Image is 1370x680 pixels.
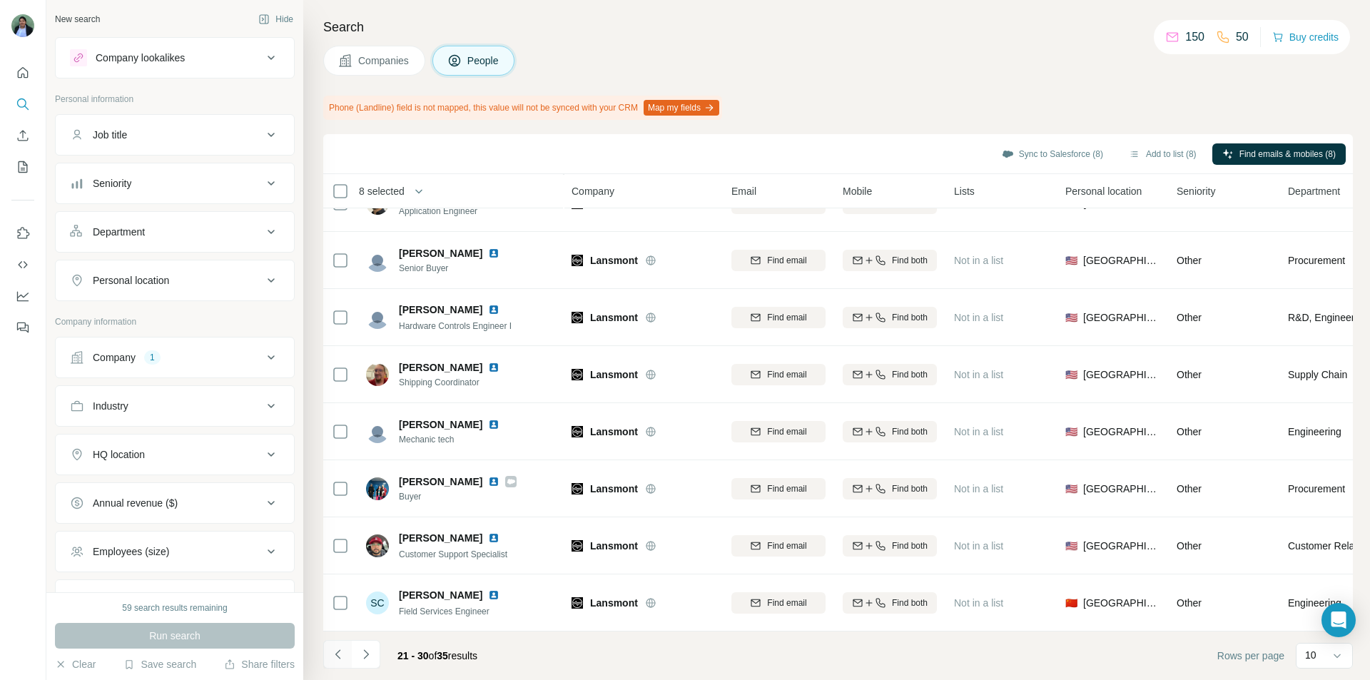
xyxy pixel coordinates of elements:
div: Open Intercom Messenger [1321,603,1356,637]
span: [PERSON_NAME] [399,531,482,545]
button: Quick start [11,60,34,86]
span: [GEOGRAPHIC_DATA] [1083,253,1160,268]
div: Annual revenue ($) [93,496,178,510]
span: Lists [954,184,975,198]
img: Logo of Lansmont [572,597,583,609]
img: LinkedIn logo [488,532,499,544]
span: Other [1177,255,1202,266]
button: Find emails & mobiles (8) [1212,143,1346,165]
span: Not in a list [954,255,1003,266]
img: Logo of Lansmont [572,369,583,380]
div: Job title [93,128,127,142]
span: Find email [767,482,806,495]
span: Customer Support Specialist [399,549,507,559]
span: Mechanic tech [399,433,517,446]
span: Lansmont [590,596,638,610]
span: Hardware Controls Engineer I [399,321,512,331]
div: HQ location [93,447,145,462]
span: Procurement [1288,482,1345,496]
span: [GEOGRAPHIC_DATA] [1083,310,1160,325]
img: LinkedIn logo [488,248,499,259]
span: Find emails & mobiles (8) [1239,148,1336,161]
button: Find email [731,535,826,557]
img: LinkedIn logo [488,589,499,601]
button: Hide [248,9,303,30]
div: Department [93,225,145,239]
img: LinkedIn logo [488,362,499,373]
div: 1 [144,351,161,364]
span: 8 selected [359,184,405,198]
span: Find email [767,311,806,324]
span: Lansmont [590,425,638,439]
button: Save search [123,657,196,671]
span: Senior Buyer [399,262,517,275]
div: Personal location [93,273,169,288]
img: Logo of Lansmont [572,426,583,437]
span: [PERSON_NAME] [399,246,482,260]
button: HQ location [56,437,294,472]
button: My lists [11,154,34,180]
p: Company information [55,315,295,328]
button: Find email [731,364,826,385]
button: Sync to Salesforce (8) [992,143,1113,165]
div: Company [93,350,136,365]
div: New search [55,13,100,26]
button: Clear [55,657,96,671]
span: Not in a list [954,369,1003,380]
span: [GEOGRAPHIC_DATA] [1083,596,1160,610]
button: Use Surfe on LinkedIn [11,220,34,246]
span: Other [1177,597,1202,609]
span: Seniority [1177,184,1215,198]
span: [GEOGRAPHIC_DATA] [1083,367,1160,382]
button: Navigate to next page [352,640,380,669]
span: Find both [892,597,928,609]
img: Avatar [366,249,389,272]
p: 50 [1236,29,1249,46]
span: Find both [892,425,928,438]
button: Feedback [11,315,34,340]
button: Department [56,215,294,249]
span: Not in a list [954,483,1003,494]
img: Avatar [366,363,389,386]
img: Avatar [366,306,389,329]
span: 🇨🇳 [1065,596,1077,610]
span: 🇺🇸 [1065,539,1077,553]
span: People [467,54,500,68]
span: Find both [892,482,928,495]
button: Company lookalikes [56,41,294,75]
span: Buyer [399,490,517,503]
button: Use Surfe API [11,252,34,278]
span: Not in a list [954,540,1003,552]
button: Company1 [56,340,294,375]
button: Find both [843,592,937,614]
span: 🇺🇸 [1065,425,1077,439]
button: Find email [731,592,826,614]
span: Other [1177,312,1202,323]
span: [GEOGRAPHIC_DATA] [1083,425,1160,439]
img: Logo of Lansmont [572,255,583,266]
img: Avatar [366,477,389,500]
span: Engineering [1288,425,1341,439]
span: [PERSON_NAME] [399,475,482,489]
img: Logo of Lansmont [572,540,583,552]
span: Other [1177,426,1202,437]
div: 59 search results remaining [122,602,227,614]
span: [PERSON_NAME] [399,360,482,375]
span: 🇺🇸 [1065,367,1077,382]
span: [PERSON_NAME] [399,303,482,317]
p: 10 [1305,648,1316,662]
div: Phone (Landline) field is not mapped, this value will not be synced with your CRM [323,96,722,120]
span: Supply Chain [1288,367,1347,382]
button: Personal location [56,263,294,298]
button: Enrich CSV [11,123,34,148]
span: Other [1177,540,1202,552]
button: Navigate to previous page [323,640,352,669]
span: 🇺🇸 [1065,253,1077,268]
span: Lansmont [590,367,638,382]
button: Find both [843,478,937,499]
button: Annual revenue ($) [56,486,294,520]
button: Find email [731,421,826,442]
div: Seniority [93,176,131,191]
span: Personal location [1065,184,1142,198]
span: 🇺🇸 [1065,310,1077,325]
